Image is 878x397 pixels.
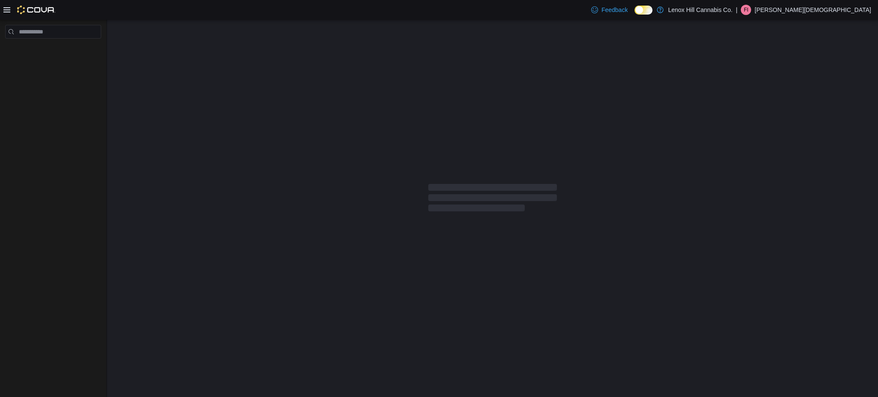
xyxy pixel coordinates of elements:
p: [PERSON_NAME][DEMOGRAPHIC_DATA] [755,5,871,15]
span: Loading [428,186,557,213]
p: | [736,5,738,15]
p: Lenox Hill Cannabis Co. [668,5,732,15]
img: Cova [17,6,55,14]
span: Feedback [601,6,628,14]
div: Farhan Islam [741,5,751,15]
a: Feedback [588,1,631,18]
nav: Complex example [5,40,101,61]
span: FI [744,5,749,15]
input: Dark Mode [634,6,652,15]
